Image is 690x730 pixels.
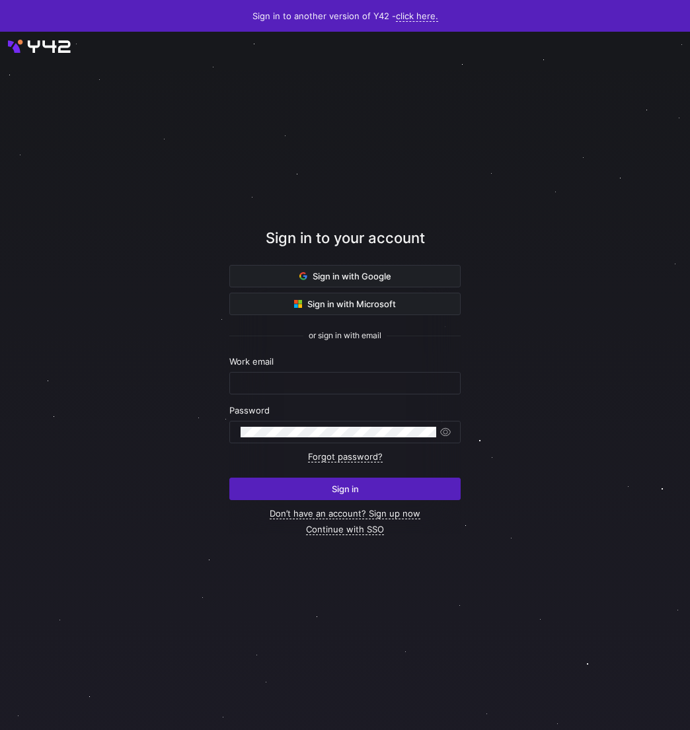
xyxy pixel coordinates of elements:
button: Sign in with Microsoft [229,293,461,315]
a: Forgot password? [308,451,383,462]
a: Don’t have an account? Sign up now [270,508,420,519]
span: or sign in with email [309,331,381,340]
a: click here. [396,11,438,22]
div: Sign in to your account [229,227,461,265]
button: Sign in [229,478,461,500]
span: Sign in with Microsoft [294,299,396,309]
a: Continue with SSO [306,524,384,535]
span: Work email [229,356,274,367]
span: Sign in with Google [299,271,391,281]
span: Password [229,405,270,416]
span: Sign in [332,484,359,494]
button: Sign in with Google [229,265,461,287]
